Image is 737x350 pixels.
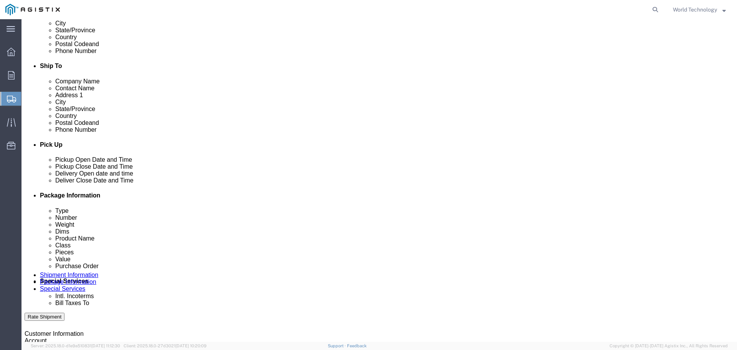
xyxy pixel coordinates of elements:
[328,343,347,348] a: Support
[673,5,726,14] button: World Technology
[175,343,207,348] span: [DATE] 10:20:09
[31,343,120,348] span: Server: 2025.18.0-d1e9a510831
[610,343,728,349] span: Copyright © [DATE]-[DATE] Agistix Inc., All Rights Reserved
[91,343,120,348] span: [DATE] 11:12:30
[5,4,60,15] img: logo
[21,19,737,342] iframe: FS Legacy Container
[124,343,207,348] span: Client: 2025.18.0-27d3021
[673,5,717,14] span: World Technology
[347,343,367,348] a: Feedback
